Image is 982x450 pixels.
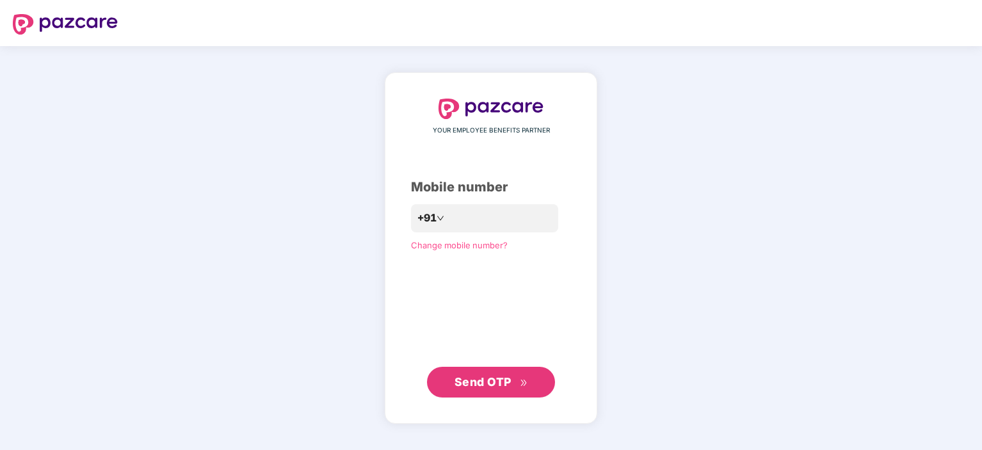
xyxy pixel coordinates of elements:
[437,214,444,222] span: down
[439,99,543,119] img: logo
[433,125,550,136] span: YOUR EMPLOYEE BENEFITS PARTNER
[455,375,511,389] span: Send OTP
[427,367,555,398] button: Send OTPdouble-right
[520,379,528,387] span: double-right
[411,240,508,250] a: Change mobile number?
[13,14,118,35] img: logo
[411,177,571,197] div: Mobile number
[417,210,437,226] span: +91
